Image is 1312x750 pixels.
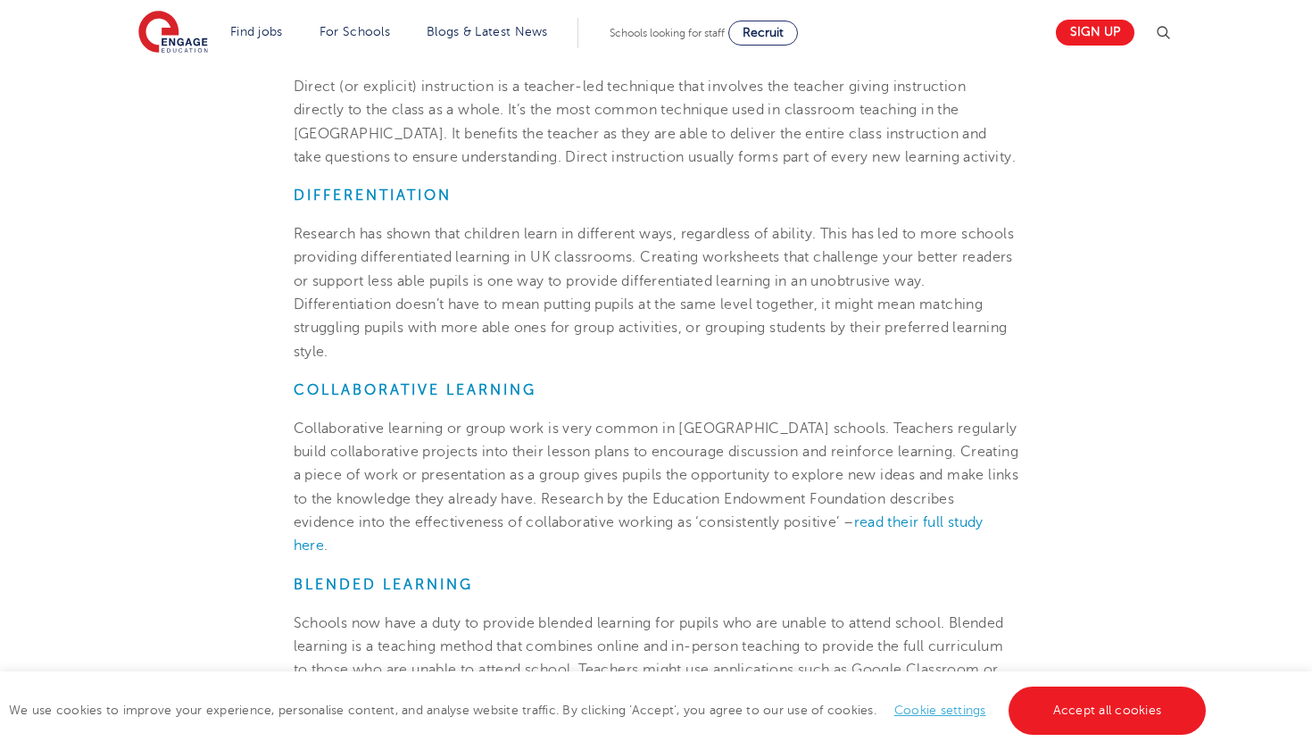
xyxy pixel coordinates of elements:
a: For Schools [320,25,390,38]
a: Find jobs [230,25,283,38]
a: Accept all cookies [1009,687,1207,735]
a: Sign up [1056,20,1134,46]
strong: COLLABORATIVE LEARNING [294,382,536,398]
span: Schools looking for staff [610,27,725,39]
span: Recruit [743,26,784,39]
a: Cookie settings [894,704,986,717]
strong: Differentiation [294,187,452,204]
span: Collaborative learning or group work is very common in [GEOGRAPHIC_DATA] schools. Teachers regula... [294,421,1019,530]
span: Research has shown that children learn in different ways, regardless of ability. This has led to ... [294,226,1015,359]
a: Recruit [728,21,798,46]
span: . [324,537,328,554]
a: Blogs & Latest News [427,25,548,38]
span: We use cookies to improve your experience, personalise content, and analyse website traffic. By c... [9,704,1210,717]
span: Schools now have a duty to provide blended learning for pupils who are unable to attend school. B... [294,615,1013,725]
strong: Blended Learning [294,577,473,593]
span: Direct (or explicit) instruction is a teacher-led technique that involves the teacher giving inst... [294,79,1017,165]
img: Engage Education [138,11,208,55]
